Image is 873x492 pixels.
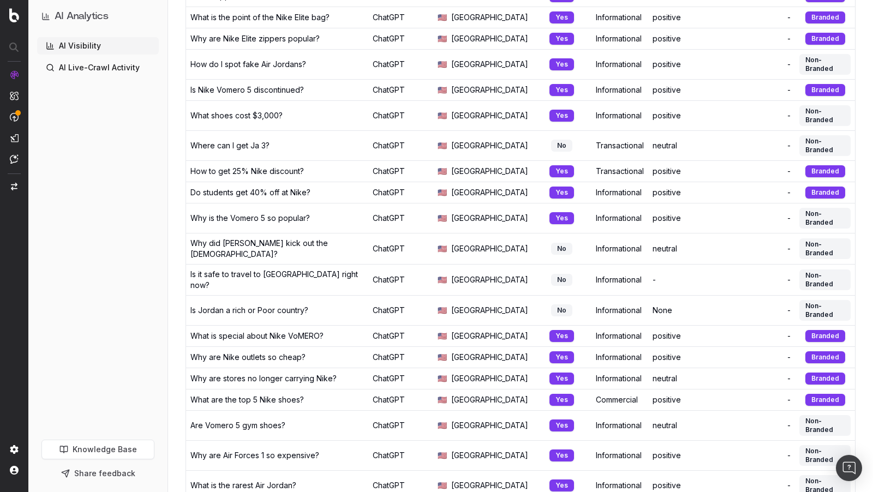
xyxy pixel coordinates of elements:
div: Yes [549,187,574,199]
div: - [724,274,791,285]
div: What is the rarest Air Jordan? [190,480,296,491]
div: - [724,243,791,254]
div: No [551,274,572,286]
div: Non-Branded [799,415,851,436]
span: [GEOGRAPHIC_DATA] [451,450,528,461]
span: 🇺🇸 [438,213,447,224]
span: [GEOGRAPHIC_DATA] [451,352,528,363]
div: - [724,85,791,95]
div: How do I spot fake Air Jordans? [190,59,306,70]
div: Branded [805,187,845,199]
span: 🇺🇸 [438,394,447,405]
a: AI Live-Crawl Activity [37,59,159,76]
span: 🇺🇸 [438,187,447,198]
div: Informational [596,187,644,198]
span: 🇺🇸 [438,420,447,431]
div: positive [653,12,715,23]
div: Non-Branded [799,208,851,229]
div: ChatGPT [373,110,429,121]
div: positive [653,331,715,341]
img: Setting [10,445,19,454]
span: [GEOGRAPHIC_DATA] [451,33,528,44]
div: ChatGPT [373,450,429,461]
div: Transactional [596,140,644,151]
div: ChatGPT [373,12,429,23]
div: ChatGPT [373,352,429,363]
div: Where can I get Ja 3? [190,140,270,151]
div: neutral [653,373,715,384]
div: positive [653,352,715,363]
div: Informational [596,373,644,384]
span: [GEOGRAPHIC_DATA] [451,166,528,177]
div: Informational [596,213,644,224]
span: 🇺🇸 [438,85,447,95]
div: Branded [805,373,845,385]
h1: AI Analytics [55,9,109,24]
div: positive [653,59,715,70]
div: - [724,140,791,151]
img: Botify logo [9,8,19,22]
div: - [724,373,791,384]
span: 🇺🇸 [438,274,447,285]
div: Why is the Vomero 5 so popular? [190,213,310,224]
div: Non-Branded [799,269,851,290]
div: Yes [549,419,574,431]
div: Branded [805,84,845,96]
img: Analytics [10,70,19,79]
div: What is the point of the Nike Elite bag? [190,12,330,23]
span: [GEOGRAPHIC_DATA] [451,243,528,254]
div: Yes [549,110,574,122]
span: 🇺🇸 [438,140,447,151]
div: ChatGPT [373,373,429,384]
span: 🇺🇸 [438,243,447,254]
div: ChatGPT [373,59,429,70]
span: [GEOGRAPHIC_DATA] [451,331,528,341]
span: [GEOGRAPHIC_DATA] [451,85,528,95]
div: Are Vomero 5 gym shoes? [190,420,285,431]
div: Open Intercom Messenger [836,455,862,481]
div: Yes [549,33,574,45]
img: Activation [10,112,19,122]
div: No [551,140,572,152]
div: positive [653,394,715,405]
img: Assist [10,154,19,164]
div: Yes [549,212,574,224]
div: Non-Branded [799,135,851,156]
span: 🇺🇸 [438,331,447,341]
span: 🇺🇸 [438,450,447,461]
div: Informational [596,305,644,316]
div: Transactional [596,166,644,177]
div: Branded [805,330,845,342]
div: - [653,274,715,285]
div: - [724,59,791,70]
button: AI Analytics [41,9,154,24]
div: Commercial [596,394,644,405]
div: positive [653,480,715,491]
div: No [551,243,572,255]
div: Informational [596,420,644,431]
div: - [724,305,791,316]
div: ChatGPT [373,480,429,491]
div: ChatGPT [373,33,429,44]
span: [GEOGRAPHIC_DATA] [451,187,528,198]
img: Studio [10,134,19,142]
div: Is it safe to travel to [GEOGRAPHIC_DATA] right now? [190,269,364,291]
div: Informational [596,110,644,121]
div: - [724,110,791,121]
div: positive [653,33,715,44]
div: What shoes cost $3,000? [190,110,283,121]
div: ChatGPT [373,305,429,316]
span: 🇺🇸 [438,33,447,44]
a: AI Visibility [37,37,159,55]
div: Is Jordan a rich or Poor country? [190,305,308,316]
div: positive [653,85,715,95]
div: Non-Branded [799,300,851,321]
div: How to get 25% Nike discount? [190,166,304,177]
div: Branded [805,11,845,23]
div: Yes [549,449,574,461]
span: [GEOGRAPHIC_DATA] [451,305,528,316]
span: [GEOGRAPHIC_DATA] [451,59,528,70]
img: Intelligence [10,91,19,100]
div: - [724,450,791,461]
span: [GEOGRAPHIC_DATA] [451,140,528,151]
